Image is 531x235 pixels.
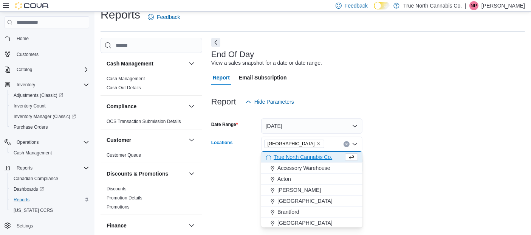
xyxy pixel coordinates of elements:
[101,184,202,215] div: Discounts & Promotions
[8,173,92,184] button: Canadian Compliance
[17,67,32,73] span: Catalog
[14,197,29,203] span: Reports
[239,70,287,85] span: Email Subscription
[107,170,186,177] button: Discounts & Promotions
[11,101,49,110] a: Inventory Count
[14,50,42,59] a: Customers
[187,221,196,230] button: Finance
[11,101,89,110] span: Inventory Count
[2,33,92,44] button: Home
[11,148,55,157] a: Cash Management
[211,59,322,67] div: View a sales snapshot for a date or date range.
[2,79,92,90] button: Inventory
[8,195,92,205] button: Reports
[8,122,92,132] button: Purchase Orders
[403,1,462,10] p: True North Cannabis Co.
[469,1,478,10] div: Noah Pollock
[2,163,92,173] button: Reports
[11,174,61,183] a: Canadian Compliance
[107,222,186,229] button: Finance
[11,206,89,215] span: Washington CCRS
[14,176,58,182] span: Canadian Compliance
[261,163,362,174] button: Accessory Warehouse
[107,103,136,110] h3: Compliance
[17,82,35,88] span: Inventory
[344,141,350,147] button: Clear input
[277,197,333,205] span: [GEOGRAPHIC_DATA]
[254,98,294,106] span: Hide Parameters
[11,185,89,194] span: Dashboards
[107,204,130,210] span: Promotions
[14,150,52,156] span: Cash Management
[316,142,321,146] button: Remove Sudbury from selection in this group
[107,186,127,192] span: Discounts
[15,2,49,9] img: Cova
[107,76,145,81] a: Cash Management
[264,140,324,148] span: Sudbury
[14,65,89,74] span: Catalog
[107,153,141,158] a: Customer Queue
[261,207,362,218] button: Brantford
[261,152,362,163] button: True North Cannabis Co.
[187,169,196,178] button: Discounts & Promotions
[261,118,362,134] button: [DATE]
[11,123,51,132] a: Purchase Orders
[2,64,92,75] button: Catalog
[107,136,186,144] button: Customer
[107,119,181,124] a: OCS Transaction Submission Details
[14,124,48,130] span: Purchase Orders
[157,13,180,21] span: Feedback
[11,123,89,132] span: Purchase Orders
[211,97,236,106] h3: Report
[2,48,92,59] button: Customers
[14,163,36,173] button: Reports
[11,195,33,204] a: Reports
[187,135,196,145] button: Customer
[211,140,233,146] label: Locations
[107,195,142,201] a: Promotion Details
[14,80,38,89] button: Inventory
[11,91,66,100] a: Adjustments (Classic)
[107,118,181,125] span: OCS Transaction Submission Details
[274,153,332,161] span: True North Cannabis Co.
[211,38,220,47] button: Next
[8,101,92,111] button: Inventory Count
[465,1,466,10] p: |
[187,102,196,111] button: Compliance
[277,186,321,194] span: [PERSON_NAME]
[481,1,525,10] p: [PERSON_NAME]
[14,103,46,109] span: Inventory Count
[107,76,145,82] span: Cash Management
[107,60,153,67] h3: Cash Management
[471,1,477,10] span: NP
[17,165,33,171] span: Reports
[8,111,92,122] a: Inventory Manager (Classic)
[107,85,141,91] span: Cash Out Details
[11,112,89,121] span: Inventory Manager (Classic)
[14,80,89,89] span: Inventory
[107,85,141,90] a: Cash Out Details
[11,185,47,194] a: Dashboards
[107,186,127,191] a: Discounts
[11,195,89,204] span: Reports
[11,112,79,121] a: Inventory Manager (Classic)
[107,136,131,144] h3: Customer
[107,103,186,110] button: Compliance
[14,221,36,230] a: Settings
[8,90,92,101] a: Adjustments (Classic)
[14,49,89,59] span: Customers
[277,219,333,227] span: [GEOGRAPHIC_DATA]
[277,208,299,216] span: Brantford
[211,121,238,128] label: Date Range
[107,222,127,229] h3: Finance
[11,148,89,157] span: Cash Management
[261,196,362,207] button: [GEOGRAPHIC_DATA]
[17,139,39,145] span: Operations
[8,184,92,195] a: Dashboards
[101,117,202,129] div: Compliance
[213,70,230,85] span: Report
[277,164,330,172] span: Accessory Warehouse
[11,206,56,215] a: [US_STATE] CCRS
[14,138,42,147] button: Operations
